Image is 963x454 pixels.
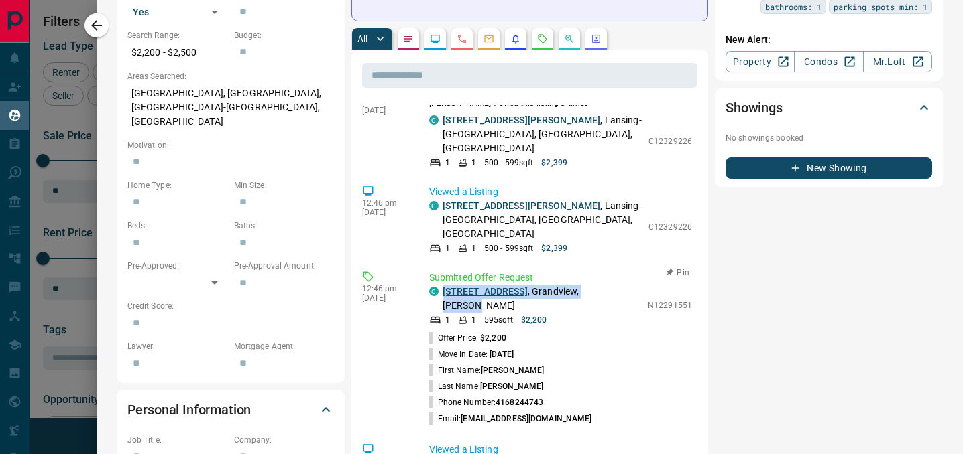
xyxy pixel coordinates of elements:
[648,135,692,147] p: C12329226
[443,286,528,297] a: [STREET_ADDRESS]
[127,220,227,232] p: Beds:
[127,42,227,64] p: $2,200 - $2,500
[443,199,642,241] p: , Lansing-[GEOGRAPHIC_DATA], [GEOGRAPHIC_DATA], [GEOGRAPHIC_DATA]
[127,399,251,421] h2: Personal Information
[362,198,409,208] p: 12:46 pm
[127,1,227,23] div: Yes
[484,157,533,169] p: 500 - 599 sqft
[794,51,863,72] a: Condos
[443,115,601,125] a: [STREET_ADDRESS][PERSON_NAME]
[127,29,227,42] p: Search Range:
[362,284,409,293] p: 12:46 pm
[445,157,450,169] p: 1
[484,242,533,254] p: 500 - 599 sqft
[648,299,692,311] p: N12291551
[445,242,450,254] p: 1
[461,414,591,423] span: [EMAIL_ADDRESS][DOMAIN_NAME]
[863,51,932,72] a: Mr.Loft
[429,115,439,125] div: condos.ca
[471,157,476,169] p: 1
[471,242,476,254] p: 1
[480,382,543,391] span: [PERSON_NAME]
[357,34,368,44] p: All
[429,396,544,408] p: Phone Number:
[480,333,506,343] span: $2,200
[429,287,439,296] div: condos.ca
[127,394,334,426] div: Personal Information
[443,285,641,313] p: , Grandview, [PERSON_NAME]
[127,179,227,192] p: Home Type:
[726,33,932,47] p: New Alert:
[127,139,334,151] p: Motivation:
[443,113,642,155] p: , Lansing-[GEOGRAPHIC_DATA], [GEOGRAPHIC_DATA], [GEOGRAPHIC_DATA]
[127,260,227,272] p: Pre-Approved:
[490,350,514,359] span: [DATE]
[484,314,513,326] p: 595 sqft
[362,293,409,303] p: [DATE]
[429,364,545,376] p: First Name:
[659,267,697,279] button: Pin
[234,260,334,272] p: Pre-Approval Amount:
[726,97,783,119] h2: Showings
[234,220,334,232] p: Baths:
[234,434,334,446] p: Company:
[457,33,467,44] svg: Calls
[403,33,414,44] svg: Notes
[726,157,932,179] button: New Showing
[429,348,514,360] p: Move In Date:
[234,29,334,42] p: Budget:
[429,412,592,425] p: Email:
[362,106,409,115] p: [DATE]
[127,340,227,352] p: Lawyer:
[429,185,692,199] p: Viewed a Listing
[127,82,334,133] p: [GEOGRAPHIC_DATA], [GEOGRAPHIC_DATA], [GEOGRAPHIC_DATA]-[GEOGRAPHIC_DATA], [GEOGRAPHIC_DATA]
[510,33,521,44] svg: Listing Alerts
[496,398,543,407] span: 4168244743
[429,380,544,392] p: Last Name:
[429,271,692,285] p: Submitted Offer Request
[541,157,567,169] p: $2,399
[429,332,506,344] p: Offer Price:
[443,200,601,211] a: [STREET_ADDRESS][PERSON_NAME]
[430,33,441,44] svg: Lead Browsing Activity
[564,33,575,44] svg: Opportunities
[429,201,439,210] div: condos.ca
[234,340,334,352] p: Mortgage Agent:
[362,208,409,217] p: [DATE]
[726,132,932,144] p: No showings booked
[484,33,494,44] svg: Emails
[726,92,932,124] div: Showings
[471,314,476,326] p: 1
[591,33,602,44] svg: Agent Actions
[537,33,548,44] svg: Requests
[541,242,567,254] p: $2,399
[445,314,450,326] p: 1
[648,221,692,233] p: C12329226
[127,70,334,82] p: Areas Searched:
[521,314,547,326] p: $2,200
[234,179,334,192] p: Min Size:
[726,51,795,72] a: Property
[127,434,227,446] p: Job Title:
[481,366,544,375] span: [PERSON_NAME]
[127,300,334,312] p: Credit Score:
